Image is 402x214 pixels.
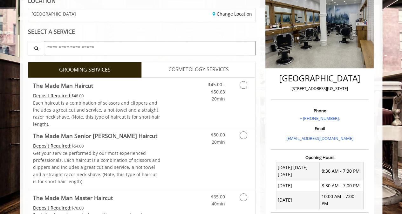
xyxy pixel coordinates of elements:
[168,66,229,74] span: COSMETOLOGY SERVICES
[33,204,161,211] div: $70.00
[286,135,353,141] a: [EMAIL_ADDRESS][DOMAIN_NAME]
[211,132,225,138] span: $50.00
[213,11,252,17] a: Change Location
[33,150,161,185] p: Get your service performed by our most experienced professionals. Each haircut is a combination o...
[33,92,161,99] div: $48.00
[33,143,72,149] span: This service needs some Advance to be paid before we block your appointment
[211,194,225,200] span: $65.00
[33,142,161,149] div: $54.00
[300,115,340,121] a: + [PHONE_NUMBER].
[211,96,225,102] span: 20min
[33,93,72,99] span: This service needs some Advance to be paid before we block your appointment
[28,41,44,55] button: Service Search
[320,191,364,209] td: 10:00 AM - 7:00 PM
[276,162,320,180] td: [DATE] [DATE] [DATE]
[320,162,364,180] td: 8:30 AM - 7:30 PM
[33,81,93,90] b: The Made Man Haircut
[28,29,256,35] div: SELECT A SERVICE
[271,155,368,160] h3: Opening Hours
[31,11,76,16] span: [GEOGRAPHIC_DATA]
[272,85,367,92] p: [STREET_ADDRESS][US_STATE]
[272,108,367,113] h3: Phone
[320,180,364,191] td: 8:30 AM - 7:00 PM
[33,193,113,202] b: The Made Man Master Haircut
[59,66,111,74] span: GROOMING SERVICES
[272,126,367,131] h3: Email
[272,74,367,83] h2: [GEOGRAPHIC_DATA]
[276,180,320,191] td: [DATE]
[33,205,72,211] span: This service needs some Advance to be paid before we block your appointment
[33,131,157,140] b: The Made Man Senior [PERSON_NAME] Haircut
[276,191,320,209] td: [DATE]
[33,100,160,127] span: Each haircut is a combination of scissors and clippers and includes a great cut and service, a ho...
[211,201,225,207] span: 40min
[208,81,225,94] span: $45.00 - $50.63
[211,139,225,145] span: 20min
